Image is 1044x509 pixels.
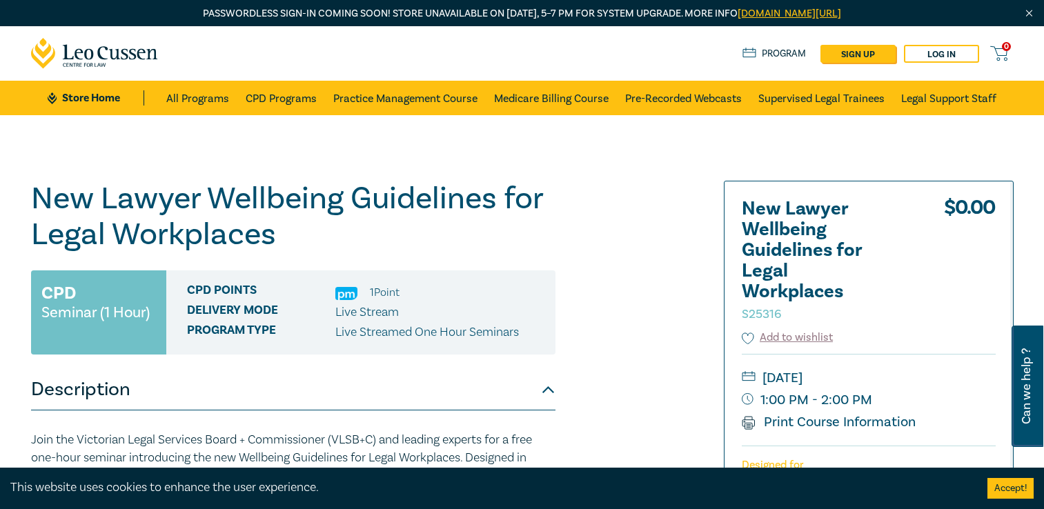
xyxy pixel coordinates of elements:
[187,283,335,301] span: CPD Points
[742,413,916,431] a: Print Course Information
[335,304,399,320] span: Live Stream
[742,389,996,411] small: 1:00 PM - 2:00 PM
[31,6,1014,21] p: Passwordless sign-in coming soon! Store unavailable on [DATE], 5–7 PM for system upgrade. More info
[48,90,144,106] a: Store Home
[738,7,841,20] a: [DOMAIN_NAME][URL]
[335,323,519,341] p: Live Streamed One Hour Seminars
[820,45,896,63] a: sign up
[187,323,335,341] span: Program type
[742,306,781,322] small: S25316
[625,81,742,115] a: Pre-Recorded Webcasts
[944,199,996,330] div: $ 0.00
[246,81,317,115] a: CPD Programs
[31,369,555,410] button: Description
[742,199,894,323] h2: New Lawyer Wellbeing Guidelines for Legal Workplaces
[370,283,400,301] li: 1 Point
[904,45,979,63] a: Log in
[494,81,609,115] a: Medicare Billing Course
[333,81,477,115] a: Practice Management Course
[31,181,555,252] h1: New Lawyer Wellbeing Guidelines for Legal Workplaces
[742,459,996,472] p: Designed for
[742,46,807,61] a: Program
[1023,8,1035,19] img: Close
[31,431,555,503] p: Join the Victorian Legal Services Board + Commissioner (VLSB+C) and leading experts for a free on...
[901,81,996,115] a: Legal Support Staff
[742,330,834,346] button: Add to wishlist
[187,303,335,321] span: Delivery Mode
[166,81,229,115] a: All Programs
[742,367,996,389] small: [DATE]
[1002,42,1011,51] span: 0
[10,479,967,497] div: This website uses cookies to enhance the user experience.
[41,281,76,306] h3: CPD
[335,287,357,300] img: Practice Management & Business Skills
[1020,334,1033,439] span: Can we help ?
[41,306,150,319] small: Seminar (1 Hour)
[758,81,885,115] a: Supervised Legal Trainees
[987,478,1034,499] button: Accept cookies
